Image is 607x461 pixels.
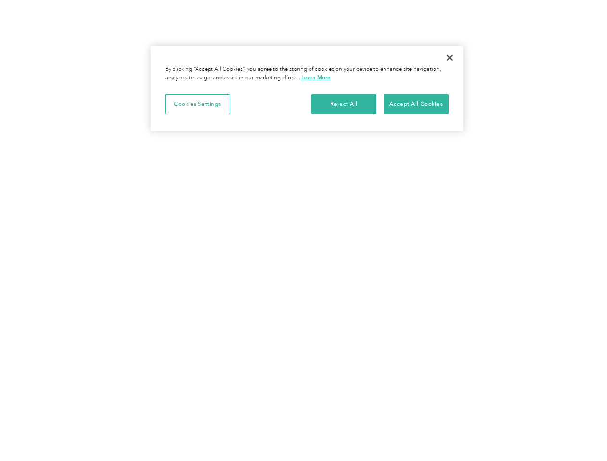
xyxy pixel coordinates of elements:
a: More information about your privacy, opens in a new tab [301,74,331,81]
div: Privacy [151,46,463,131]
button: Accept All Cookies [384,94,449,114]
button: Reject All [311,94,376,114]
div: Cookie banner [151,46,463,131]
div: By clicking “Accept All Cookies”, you agree to the storing of cookies on your device to enhance s... [165,65,449,82]
button: Close [439,47,460,68]
button: Cookies Settings [165,94,230,114]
